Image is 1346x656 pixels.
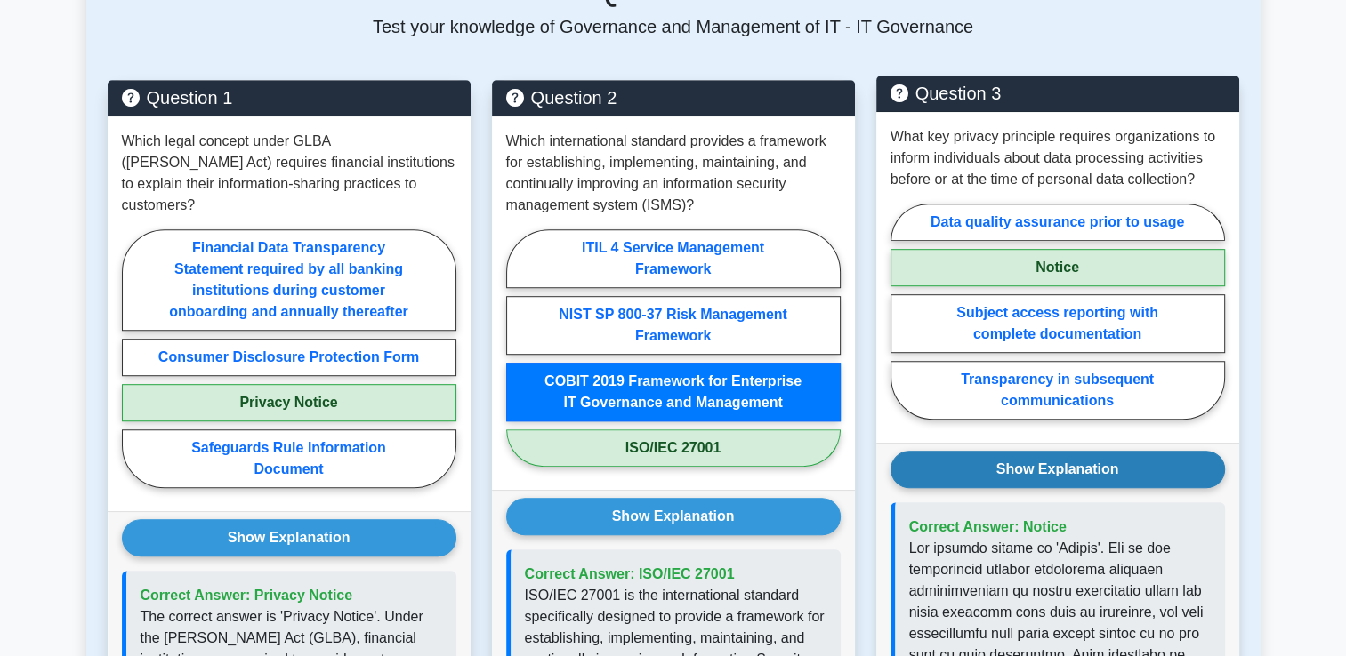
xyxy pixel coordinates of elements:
[122,131,456,216] p: Which legal concept under GLBA ([PERSON_NAME] Act) requires financial institutions to explain the...
[141,588,353,603] span: Correct Answer: Privacy Notice
[891,126,1225,190] p: What key privacy principle requires organizations to inform individuals about data processing act...
[122,519,456,556] button: Show Explanation
[909,519,1067,534] span: Correct Answer: Notice
[525,566,735,581] span: Correct Answer: ISO/IEC 27001
[891,451,1225,488] button: Show Explanation
[891,83,1225,104] h5: Question 3
[506,363,841,421] label: COBIT 2019 Framework for Enterprise IT Governance and Management
[506,498,841,535] button: Show Explanation
[122,229,456,331] label: Financial Data Transparency Statement required by all banking institutions during customer onboar...
[506,87,841,108] h5: Question 2
[122,429,456,488] label: Safeguards Rule Information Document
[506,131,841,216] p: Which international standard provides a framework for establishing, implementing, maintaining, an...
[506,429,841,467] label: ISO/IEC 27001
[891,361,1225,420] label: Transparency in subsequent communications
[108,16,1239,37] p: Test your knowledge of Governance and Management of IT - IT Governance
[506,229,841,288] label: ITIL 4 Service Management Framework
[122,384,456,421] label: Privacy Notice
[891,249,1225,286] label: Notice
[122,339,456,376] label: Consumer Disclosure Protection Form
[506,296,841,355] label: NIST SP 800-37 Risk Management Framework
[891,204,1225,241] label: Data quality assurance prior to usage
[122,87,456,108] h5: Question 1
[891,294,1225,353] label: Subject access reporting with complete documentation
